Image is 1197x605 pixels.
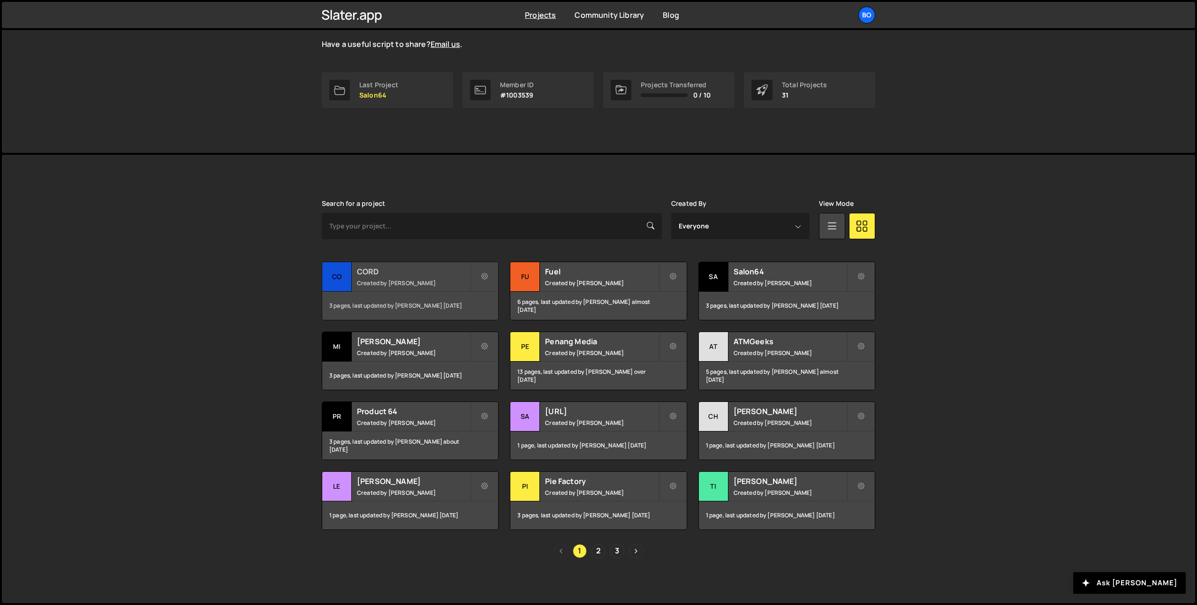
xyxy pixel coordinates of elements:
small: Created by [PERSON_NAME] [545,489,658,497]
a: Community Library [575,10,644,20]
small: Created by [PERSON_NAME] [357,349,470,357]
h2: Fuel [545,266,658,277]
p: #1003539 [500,91,534,99]
div: Pr [322,402,352,431]
div: 1 page, last updated by [PERSON_NAME] [DATE] [699,431,875,460]
div: 3 pages, last updated by [PERSON_NAME] about [DATE] [322,431,498,460]
small: Created by [PERSON_NAME] [734,279,847,287]
div: CH [699,402,728,431]
div: 3 pages, last updated by [PERSON_NAME] [DATE] [699,292,875,320]
div: 3 pages, last updated by [PERSON_NAME] [DATE] [510,501,686,529]
h2: Penang Media [545,336,658,347]
small: Created by [PERSON_NAME] [545,419,658,427]
div: AT [699,332,728,362]
small: Created by [PERSON_NAME] [734,489,847,497]
h2: [PERSON_NAME] [357,476,470,486]
div: Last Project [359,81,398,89]
span: 0 / 10 [693,91,711,99]
div: Pi [510,472,540,501]
div: 3 pages, last updated by [PERSON_NAME] [DATE] [322,362,498,390]
div: 13 pages, last updated by [PERSON_NAME] over [DATE] [510,362,686,390]
div: Sa [699,262,728,292]
p: Salon64 [359,91,398,99]
a: Projects [525,10,556,20]
h2: Pie Factory [545,476,658,486]
h2: [PERSON_NAME] [734,406,847,416]
a: Page 3 [610,544,624,558]
p: 31 [782,91,827,99]
label: Search for a project [322,200,385,207]
div: TI [699,472,728,501]
label: View Mode [819,200,854,207]
a: TI [PERSON_NAME] Created by [PERSON_NAME] 1 page, last updated by [PERSON_NAME] [DATE] [698,471,875,530]
div: 5 pages, last updated by [PERSON_NAME] almost [DATE] [699,362,875,390]
div: Pe [510,332,540,362]
a: Le [PERSON_NAME] Created by [PERSON_NAME] 1 page, last updated by [PERSON_NAME] [DATE] [322,471,499,530]
div: 1 page, last updated by [PERSON_NAME] [DATE] [699,501,875,529]
small: Created by [PERSON_NAME] [734,419,847,427]
a: Fu Fuel Created by [PERSON_NAME] 6 pages, last updated by [PERSON_NAME] almost [DATE] [510,262,687,320]
a: Page 2 [591,544,606,558]
a: AT ATMGeeks Created by [PERSON_NAME] 5 pages, last updated by [PERSON_NAME] almost [DATE] [698,332,875,390]
a: Sa Salon64 Created by [PERSON_NAME] 3 pages, last updated by [PERSON_NAME] [DATE] [698,262,875,320]
a: Pr Product 64 Created by [PERSON_NAME] 3 pages, last updated by [PERSON_NAME] about [DATE] [322,401,499,460]
small: Created by [PERSON_NAME] [357,489,470,497]
div: Pagination [322,544,875,558]
h2: [PERSON_NAME] [734,476,847,486]
a: SA [URL] Created by [PERSON_NAME] 1 page, last updated by [PERSON_NAME] [DATE] [510,401,687,460]
div: Member ID [500,81,534,89]
button: Ask [PERSON_NAME] [1073,572,1186,594]
small: Created by [PERSON_NAME] [545,349,658,357]
div: Mi [322,332,352,362]
h2: Salon64 [734,266,847,277]
label: Created By [671,200,707,207]
a: CO CORD Created by [PERSON_NAME] 3 pages, last updated by [PERSON_NAME] [DATE] [322,262,499,320]
input: Type your project... [322,213,662,239]
small: Created by [PERSON_NAME] [357,419,470,427]
h2: Product 64 [357,406,470,416]
a: Next page [629,544,643,558]
a: Blog [663,10,679,20]
h2: [URL] [545,406,658,416]
div: Le [322,472,352,501]
a: Email us [431,39,460,49]
small: Created by [PERSON_NAME] [545,279,658,287]
div: 1 page, last updated by [PERSON_NAME] [DATE] [510,431,686,460]
div: CO [322,262,352,292]
h2: CORD [357,266,470,277]
div: Fu [510,262,540,292]
small: Created by [PERSON_NAME] [734,349,847,357]
h2: ATMGeeks [734,336,847,347]
a: Pe Penang Media Created by [PERSON_NAME] 13 pages, last updated by [PERSON_NAME] over [DATE] [510,332,687,390]
a: Mi [PERSON_NAME] Created by [PERSON_NAME] 3 pages, last updated by [PERSON_NAME] [DATE] [322,332,499,390]
div: 6 pages, last updated by [PERSON_NAME] almost [DATE] [510,292,686,320]
div: 1 page, last updated by [PERSON_NAME] [DATE] [322,501,498,529]
div: Total Projects [782,81,827,89]
div: 3 pages, last updated by [PERSON_NAME] [DATE] [322,292,498,320]
a: Last Project Salon64 [322,72,453,108]
div: Projects Transferred [641,81,711,89]
a: Pi Pie Factory Created by [PERSON_NAME] 3 pages, last updated by [PERSON_NAME] [DATE] [510,471,687,530]
small: Created by [PERSON_NAME] [357,279,470,287]
div: SA [510,402,540,431]
a: CH [PERSON_NAME] Created by [PERSON_NAME] 1 page, last updated by [PERSON_NAME] [DATE] [698,401,875,460]
a: Bo [858,7,875,23]
h2: [PERSON_NAME] [357,336,470,347]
